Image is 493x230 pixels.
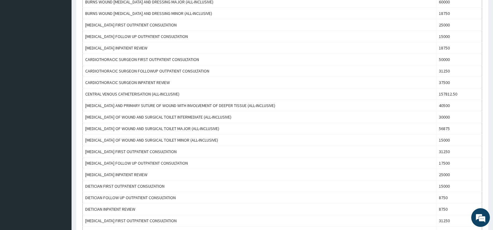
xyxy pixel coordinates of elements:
td: [MEDICAL_DATA] AND PRIMARY SUTURE OF WOUND WITH INVOLVEMENT OF DEEPER TISSUE (ALL-INCLUSIVE) [83,100,436,111]
td: CARDIOTHORACIC SURGEON FOLLOWUP OUTPATIENT CONSULTATION [83,65,436,77]
td: 37500 [436,77,482,88]
td: [MEDICAL_DATA] INPATIENT REVIEW [83,169,436,181]
td: 15000 [436,134,482,146]
td: [MEDICAL_DATA] OF WOUND AND SURGICAL TOILET INTERMEDIATE (ALL-INCLUSIVE) [83,111,436,123]
td: 31250 [436,215,482,227]
td: [MEDICAL_DATA] FOLLOW UP OUTPATIENT CONSULTATION [83,157,436,169]
td: CENTRAL VENOUS CATHETERISATION (ALL-INCLUSIVE) [83,88,436,100]
td: 30000 [436,111,482,123]
td: DIETICIAN INPATIENT REVIEW [83,204,436,215]
img: d_794563401_company_1708531726252_794563401 [12,31,25,47]
td: 31250 [436,65,482,77]
td: [MEDICAL_DATA] INPATIENT REVIEW [83,42,436,54]
td: 8750 [436,204,482,215]
td: DIETICIAN FOLLOW UP OUTPATIENT CONSULTATION [83,192,436,204]
td: 15000 [436,181,482,192]
td: 157812.50 [436,88,482,100]
textarea: Type your message and hit 'Enter' [3,159,119,181]
td: 50000 [436,54,482,65]
td: BURNS WOUND [MEDICAL_DATA] AND DRESSING MINOR (ALL-INCLUSIVE) [83,8,436,19]
td: 18750 [436,42,482,54]
td: [MEDICAL_DATA] OF WOUND AND SURGICAL TOILET MINOR (ALL-INCLUSIVE) [83,134,436,146]
td: [MEDICAL_DATA] FIRST OUTPATIENT CONSULTATION [83,215,436,227]
div: Minimize live chat window [102,3,117,18]
td: 31250 [436,146,482,157]
td: 8750 [436,192,482,204]
td: 17500 [436,157,482,169]
td: 25000 [436,19,482,31]
td: 40500 [436,100,482,111]
td: 56875 [436,123,482,134]
td: 18750 [436,8,482,19]
div: Chat with us now [32,35,105,43]
span: We're online! [36,73,86,136]
td: CARDIOTHORACIC SURGEON INPATIENT REVIEW [83,77,436,88]
td: [MEDICAL_DATA] FIRST OUTPATIENT CONSULTATION [83,19,436,31]
td: CARDIOTHORACIC SURGEON FIRST OUTPATIENT CONSULTATION [83,54,436,65]
td: [MEDICAL_DATA] FOLLOW UP OUTPATIENT CONSULTATION [83,31,436,42]
td: [MEDICAL_DATA] OF WOUND AND SURGICAL TOILET MAJOR (ALL-INCLUSIVE) [83,123,436,134]
td: [MEDICAL_DATA] FIRST OUTPATIENT CONSULTATION [83,146,436,157]
td: 15000 [436,31,482,42]
td: 25000 [436,169,482,181]
td: DIETICIAN FIRST OUTPATIENT CONSULTATION [83,181,436,192]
